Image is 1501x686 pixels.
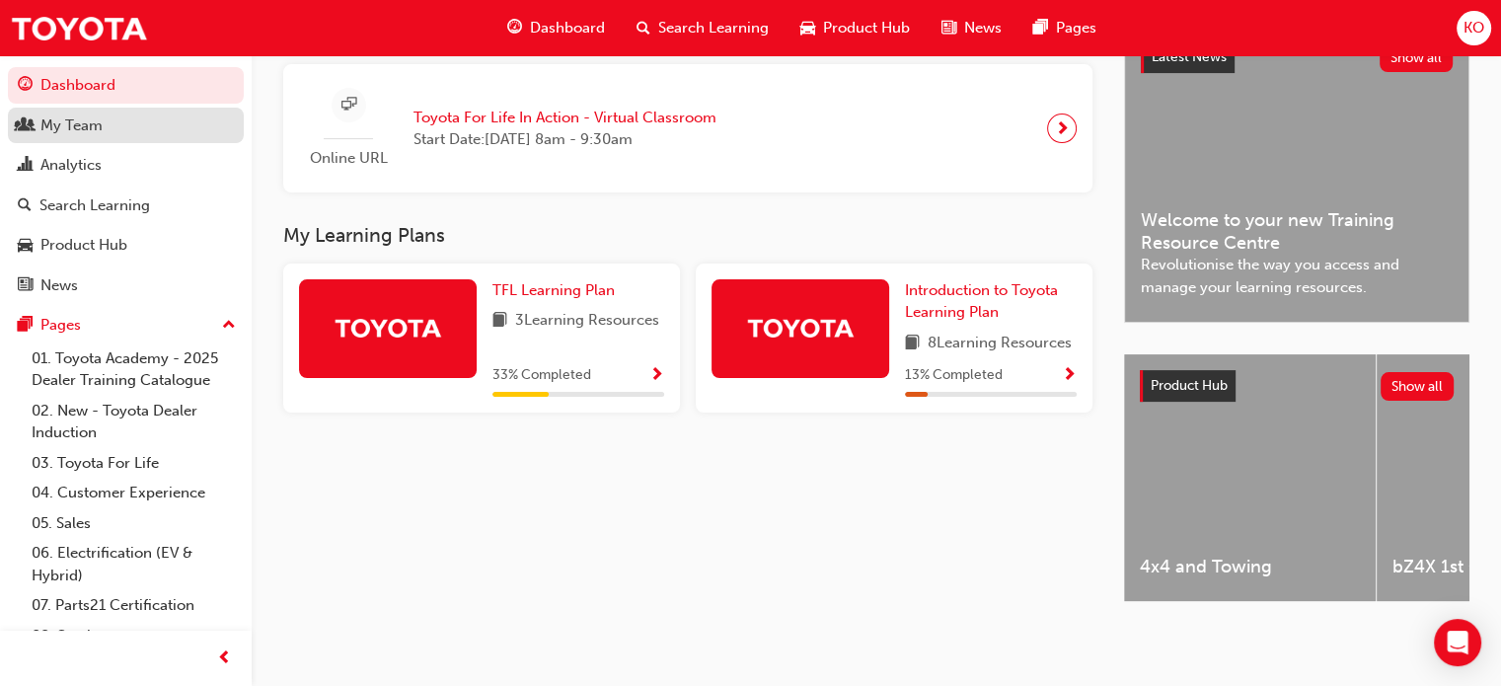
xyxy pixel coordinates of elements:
a: 01. Toyota Academy - 2025 Dealer Training Catalogue [24,343,244,396]
span: 13 % Completed [905,364,1003,387]
button: Pages [8,307,244,343]
a: News [8,267,244,304]
button: Show Progress [649,363,664,388]
span: Toyota For Life In Action - Virtual Classroom [413,107,716,129]
h3: My Learning Plans [283,224,1092,247]
span: Introduction to Toyota Learning Plan [905,281,1058,322]
span: 8 Learning Resources [928,332,1072,356]
span: News [964,17,1002,39]
a: Dashboard [8,67,244,104]
span: up-icon [222,313,236,339]
span: news-icon [941,16,956,40]
div: Pages [40,314,81,337]
span: car-icon [800,16,815,40]
a: Analytics [8,147,244,184]
a: pages-iconPages [1017,8,1112,48]
span: 33 % Completed [492,364,591,387]
a: TFL Learning Plan [492,279,623,302]
img: Trak [334,310,442,344]
span: Latest News [1152,48,1227,65]
a: Search Learning [8,188,244,224]
a: 02. New - Toyota Dealer Induction [24,396,244,448]
a: 08. Service [24,621,244,651]
span: Product Hub [823,17,910,39]
a: news-iconNews [926,8,1017,48]
span: Revolutionise the way you access and manage your learning resources. [1141,254,1453,298]
div: Search Learning [39,194,150,217]
span: Start Date: [DATE] 8am - 9:30am [413,128,716,151]
span: book-icon [905,332,920,356]
span: Online URL [299,147,398,170]
a: 4x4 and Towing [1124,354,1376,601]
a: 06. Electrification (EV & Hybrid) [24,538,244,590]
img: Trak [10,6,148,50]
span: chart-icon [18,157,33,175]
span: Show Progress [1062,367,1077,385]
a: Product Hub [8,227,244,264]
a: car-iconProduct Hub [785,8,926,48]
div: Analytics [40,154,102,177]
span: pages-icon [18,317,33,335]
span: Dashboard [530,17,605,39]
a: guage-iconDashboard [491,8,621,48]
a: Product HubShow all [1140,370,1454,402]
a: 04. Customer Experience [24,478,244,508]
span: 4x4 and Towing [1140,556,1360,578]
div: News [40,274,78,297]
span: Search Learning [658,17,769,39]
span: TFL Learning Plan [492,281,615,299]
span: Welcome to your new Training Resource Centre [1141,209,1453,254]
span: people-icon [18,117,33,135]
span: guage-icon [18,77,33,95]
span: pages-icon [1033,16,1048,40]
span: car-icon [18,237,33,255]
button: Show all [1381,372,1455,401]
span: sessionType_ONLINE_URL-icon [341,93,356,117]
span: guage-icon [507,16,522,40]
span: next-icon [1055,114,1070,142]
a: My Team [8,108,244,144]
button: DashboardMy TeamAnalyticsSearch LearningProduct HubNews [8,63,244,307]
span: prev-icon [217,647,232,671]
span: Show Progress [649,367,664,385]
button: Show Progress [1062,363,1077,388]
span: Product Hub [1151,377,1228,394]
button: KO [1457,11,1491,45]
img: Trak [746,310,855,344]
a: Introduction to Toyota Learning Plan [905,279,1077,324]
span: KO [1463,17,1484,39]
a: 07. Parts21 Certification [24,590,244,621]
a: 03. Toyota For Life [24,448,244,479]
div: Open Intercom Messenger [1434,619,1481,666]
a: search-iconSearch Learning [621,8,785,48]
span: search-icon [18,197,32,215]
button: Show all [1380,43,1454,72]
span: Pages [1056,17,1096,39]
a: Latest NewsShow allWelcome to your new Training Resource CentreRevolutionise the way you access a... [1124,25,1469,323]
span: news-icon [18,277,33,295]
span: 3 Learning Resources [515,309,659,334]
span: search-icon [637,16,650,40]
div: My Team [40,114,103,137]
a: Online URLToyota For Life In Action - Virtual ClassroomStart Date:[DATE] 8am - 9:30am [299,80,1077,178]
span: book-icon [492,309,507,334]
div: Product Hub [40,234,127,257]
a: 05. Sales [24,508,244,539]
a: Latest NewsShow all [1141,41,1453,73]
